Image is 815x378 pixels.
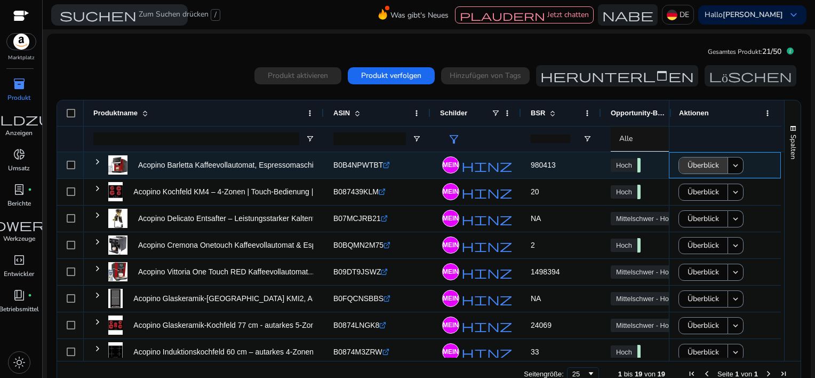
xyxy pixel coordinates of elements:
[461,159,583,172] span: hinzufügen
[531,267,560,276] span: 1498394
[602,9,653,21] span: Nabe
[93,132,299,145] input: Eingabe des Produktnamen-Filters
[390,6,449,25] span: Was gibt's Neues
[688,181,719,203] span: Überblick
[443,349,459,355] span: MEIN
[788,135,798,159] span: Spalten
[688,154,719,176] span: Überblick
[678,317,728,334] button: Überblick
[443,295,459,302] span: MEIN
[455,6,594,23] button: plaudernJetzt chatten
[731,161,740,170] mat-icon: keyboard_arrow_down
[678,344,728,361] button: Überblick
[333,348,382,356] span: B0874M3ZRW
[680,5,689,24] p: DE
[138,234,372,256] p: Acopino Cremona Onetouch Kaffeevollautomat & Espressomaschine...
[461,293,583,305] span: hinzufügen
[787,9,800,21] span: keyboard_arrow_down
[108,316,123,335] img: 412xE5tPVLL._AC_SR38,50_.jpg
[524,370,563,378] div: Seitengröße:
[333,132,406,145] input: ASIN-Filter-Eingang
[13,254,26,266] span: code_blocks
[7,199,31,208] p: Berichte
[678,237,728,254] button: Überblick
[108,209,127,228] img: 41E7iNWtmDL._AC_US100_.jpg
[678,290,728,308] button: Überblick
[138,261,314,283] p: Acopino Vittoria One Touch RED Kaffeevollautomat...
[637,345,641,359] span: 85.13
[443,188,459,195] span: MEIN
[644,370,656,378] span: von
[731,348,740,357] mat-icon: keyboard_arrow_down
[461,319,583,332] span: hinzufügen
[531,348,539,356] span: 33
[764,369,773,378] div: Nächste Seite
[93,109,138,117] span: Produktname
[108,289,123,308] img: 41SPq3nDP7L._AC_SR38,50_.jpg
[8,54,35,62] p: Marktplatz
[108,235,127,255] img: 41ZghNfcBjL._AC_US100_.jpg
[731,321,740,330] mat-icon: keyboard_arrow_down
[108,262,127,281] img: 412loWt8nxL._AC_US100_.jpg
[637,158,641,172] span: 75.75
[13,77,26,90] span: inventory_2
[443,215,459,222] span: MEIN
[678,157,728,174] button: Überblick
[702,369,711,378] div: Vorherige Seite
[616,321,676,329] font: Mittelschwer - Hoch
[572,370,587,378] div: 25
[333,321,379,329] span: B0874LNGK8
[333,267,381,276] span: B09DT9JSWZ
[443,242,459,248] span: MEIN
[540,69,694,82] span: herunterladen
[461,266,583,279] span: hinzufügen
[762,46,781,57] span: 21/50
[5,128,33,138] p: Anzeigen
[443,269,459,275] span: MEIN
[443,322,459,328] span: MEIN
[4,269,34,279] p: Entwickler
[741,370,752,378] span: von
[60,9,137,21] span: suchen
[138,154,330,176] p: Acopino Barletta Kaffeevollautomat, Espressomaschine,...
[460,10,545,21] span: plaudern
[731,267,740,277] mat-icon: keyboard_arrow_down
[678,184,728,201] button: Überblick
[306,135,314,143] button: Filtermenü öffnen
[28,187,32,192] span: fiber_manual_record
[531,294,541,303] span: NA
[547,10,589,20] span: Jetzt chatten
[731,214,740,224] mat-icon: keyboard_arrow_down
[133,288,419,310] p: Acopino Glaskeramik-[GEOGRAPHIC_DATA] KMI2, Autark, 2 Kochzonen, Flexzone,...
[635,370,642,378] span: 19
[688,341,719,363] span: Überblick
[443,162,459,168] span: MEIN
[13,148,26,161] span: donut_small
[616,348,632,356] font: Hoch
[616,215,676,223] font: Mittelschwer - Hoch
[616,161,632,169] font: Hoch
[333,241,383,249] span: B0BQMN2M75
[624,370,633,378] span: bis
[616,241,632,249] font: Hoch
[211,9,220,21] span: /
[536,65,698,86] button: herunterladen
[461,186,583,199] span: hinzufügen
[658,370,665,378] span: 19
[616,268,676,276] font: Mittelschwer - Hoch
[361,70,421,81] span: Produkt verfolgen
[667,10,677,20] img: de.svg
[13,356,26,369] span: light_mode
[531,187,539,196] span: 20
[531,321,552,329] span: 24069
[731,241,740,250] mat-icon: keyboard_arrow_down
[461,212,583,225] span: hinzufügen
[531,214,541,223] span: NA
[583,135,592,143] button: Filtermenü öffnen
[723,10,783,20] b: [PERSON_NAME]
[7,34,36,50] img: amazon.svg
[637,238,641,253] span: 99.13
[678,264,728,281] button: Überblick
[678,210,728,227] button: Überblick
[333,214,381,223] span: B07MCJRB21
